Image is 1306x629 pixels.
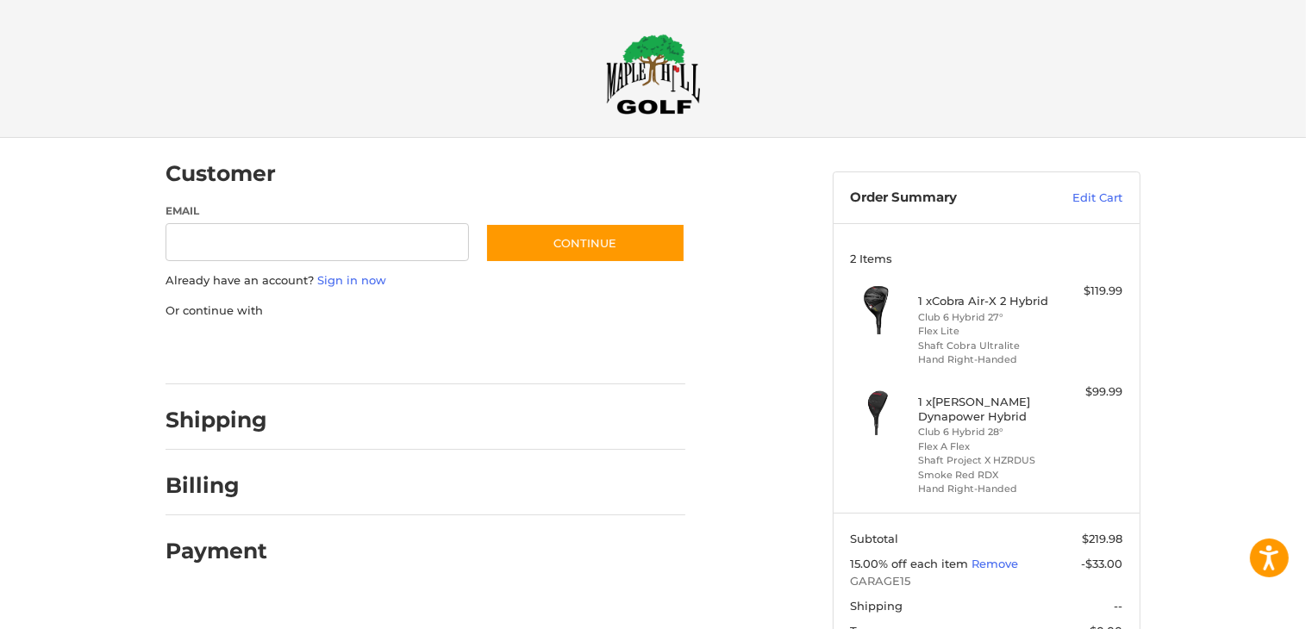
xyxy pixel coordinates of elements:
[919,339,1051,353] li: Shaft Cobra Ultralite
[317,273,386,287] a: Sign in now
[1055,283,1123,300] div: $119.99
[919,395,1051,423] h4: 1 x [PERSON_NAME] Dynapower Hybrid
[851,557,972,570] span: 15.00% off each item
[972,557,1019,570] a: Remove
[1055,383,1123,401] div: $99.99
[166,538,267,564] h2: Payment
[851,190,1036,207] h3: Order Summary
[851,573,1123,590] span: GARAGE15
[160,336,290,367] iframe: PayPal-paypal
[166,272,685,290] p: Already have an account?
[919,352,1051,367] li: Hand Right-Handed
[166,160,276,187] h2: Customer
[919,482,1051,496] li: Hand Right-Handed
[166,203,469,219] label: Email
[166,472,266,499] h2: Billing
[919,310,1051,325] li: Club 6 Hybrid 27°
[453,336,582,367] iframe: PayPal-venmo
[851,252,1123,265] h3: 2 Items
[1036,190,1123,207] a: Edit Cart
[851,532,899,545] span: Subtotal
[919,453,1051,482] li: Shaft Project X HZRDUS Smoke Red RDX
[919,294,1051,308] h4: 1 x Cobra Air-X 2 Hybrid
[166,407,267,433] h2: Shipping
[919,324,1051,339] li: Flex Lite
[919,425,1051,439] li: Club 6 Hybrid 28°
[606,34,701,115] img: Maple Hill Golf
[1082,557,1123,570] span: -$33.00
[919,439,1051,454] li: Flex A Flex
[485,223,685,263] button: Continue
[166,302,685,320] p: Or continue with
[1083,532,1123,545] span: $219.98
[306,336,435,367] iframe: PayPal-paylater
